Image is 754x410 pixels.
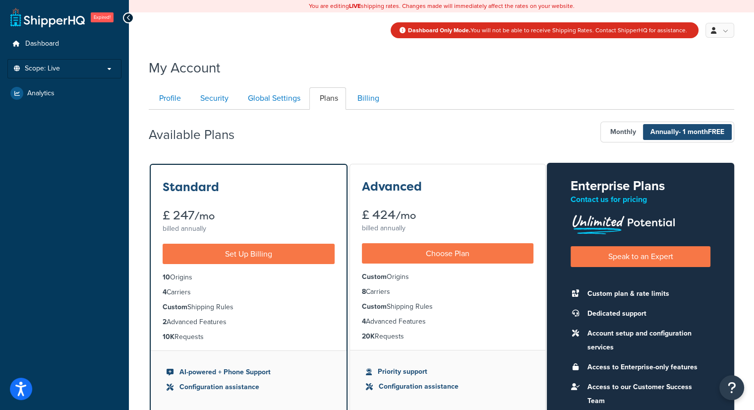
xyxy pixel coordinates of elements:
[719,375,744,400] button: Open Resource Center
[163,272,335,283] li: Origins
[163,181,219,194] h3: Standard
[7,35,121,53] a: Dashboard
[237,87,308,110] a: Global Settings
[149,87,189,110] a: Profile
[362,272,387,282] strong: Custom
[582,327,710,354] li: Account setup and configuration services
[571,179,710,193] h2: Enterprise Plans
[582,287,710,301] li: Custom plan & rate limits
[163,222,335,236] div: billed annually
[362,301,534,312] li: Shipping Rules
[362,301,387,312] strong: Custom
[27,89,55,98] span: Analytics
[163,332,335,342] li: Requests
[163,244,335,264] a: Set Up Billing
[362,331,534,342] li: Requests
[362,180,422,193] h3: Advanced
[362,286,534,297] li: Carriers
[194,209,215,223] small: /mo
[408,26,687,35] span: You will not be able to receive Shipping Rates. Contact ShipperHQ for assistance.
[149,128,249,142] h2: Available Plans
[349,1,361,10] b: LIVE
[362,316,534,327] li: Advanced Features
[362,209,534,221] div: £ 424
[362,331,375,342] strong: 20K
[362,272,534,282] li: Origins
[163,209,335,222] div: £ 247
[163,287,335,298] li: Carriers
[309,87,346,110] a: Plans
[163,317,335,328] li: Advanced Features
[163,287,167,297] strong: 4
[25,40,59,48] span: Dashboard
[582,360,710,374] li: Access to Enterprise-only features
[396,208,416,222] small: /mo
[163,332,174,342] strong: 10K
[582,380,710,408] li: Access to our Customer Success Team
[571,193,710,206] p: Contact us for pricing
[163,302,187,312] strong: Custom
[10,7,85,27] a: ShipperHQ Home
[163,272,170,282] strong: 10
[7,84,121,102] a: Analytics
[366,381,530,392] li: Configuration assistance
[167,382,331,393] li: Configuration assistance
[582,307,710,321] li: Dedicated support
[708,127,724,137] b: FREE
[163,302,335,313] li: Shipping Rules
[603,124,643,140] span: Monthly
[347,87,387,110] a: Billing
[362,243,534,264] a: Choose Plan
[362,286,366,297] strong: 8
[366,366,530,377] li: Priority support
[190,87,236,110] a: Security
[571,211,676,234] img: Unlimited Potential
[600,122,734,142] button: Monthly Annually- 1 monthFREE
[25,65,60,73] span: Scope: Live
[679,127,724,137] span: - 1 month
[163,317,167,327] strong: 2
[643,124,732,140] span: Annually
[408,26,470,35] strong: Dashboard Only Mode.
[91,12,114,22] span: Expired!
[149,58,220,77] h1: My Account
[362,316,366,327] strong: 4
[167,367,331,378] li: AI-powered + Phone Support
[362,221,534,235] div: billed annually
[571,246,710,267] a: Speak to an Expert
